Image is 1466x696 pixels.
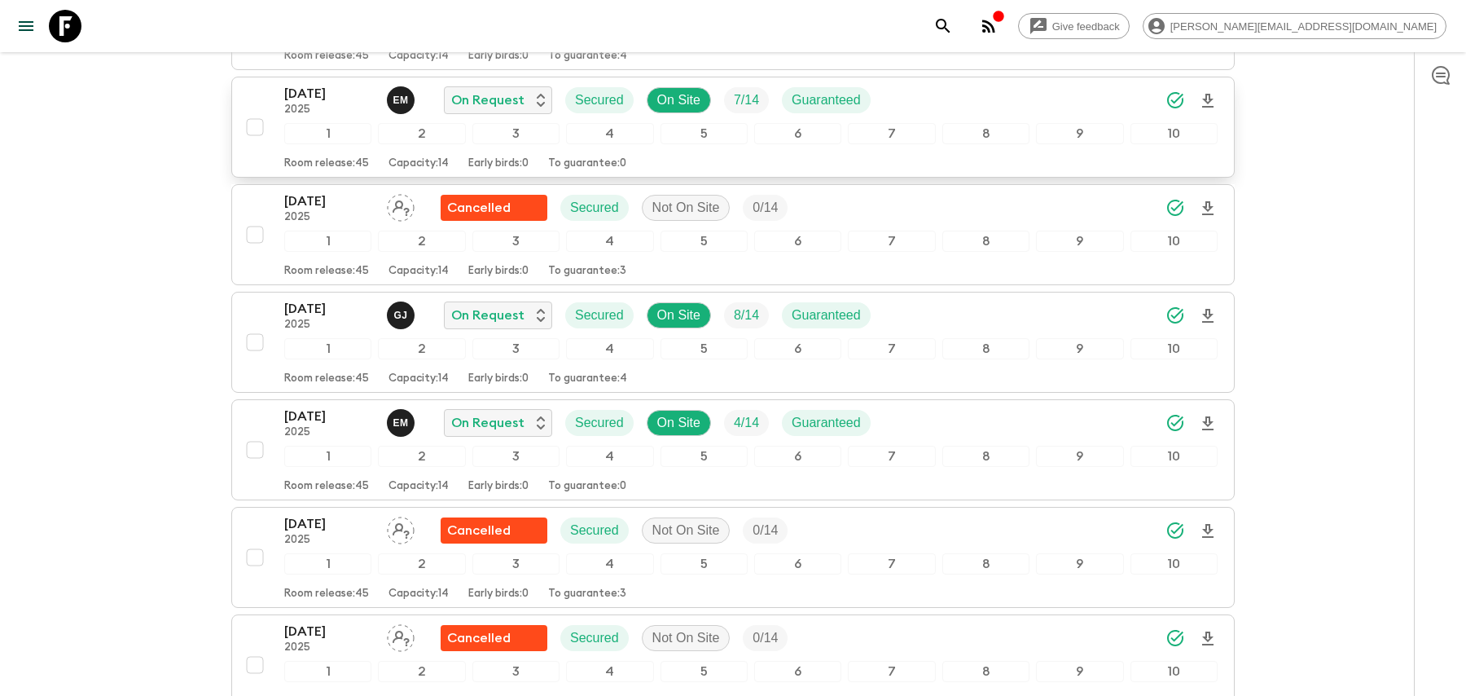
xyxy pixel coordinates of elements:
svg: Synced Successfully [1165,521,1185,540]
div: Not On Site [642,195,731,221]
div: 1 [284,553,371,575]
p: On Site [657,90,700,110]
div: Not On Site [642,518,731,544]
p: Cancelled [447,198,511,218]
svg: Download Onboarding [1198,306,1218,326]
p: Early birds: 0 [468,50,529,63]
div: 3 [472,231,560,252]
p: Secured [575,306,624,325]
p: Secured [575,90,624,110]
div: Trip Fill [724,87,769,113]
p: Not On Site [652,628,720,648]
svg: Synced Successfully [1165,198,1185,218]
div: 3 [472,338,560,359]
div: On Site [647,410,711,436]
div: 8 [942,123,1029,144]
p: On Request [451,90,525,110]
p: On Request [451,413,525,433]
div: Not On Site [642,625,731,651]
svg: Synced Successfully [1165,413,1185,433]
p: Early birds: 0 [468,265,529,278]
p: Room release: 45 [284,50,369,63]
div: 2 [378,123,465,144]
p: 0 / 14 [753,521,778,540]
p: To guarantee: 4 [548,372,627,385]
svg: Download Onboarding [1198,199,1218,218]
div: 7 [848,446,935,467]
p: Guaranteed [792,306,861,325]
div: Flash Pack cancellation [441,518,547,544]
div: 7 [848,231,935,252]
p: E M [393,416,408,429]
div: 2 [378,553,465,575]
div: Secured [560,625,629,651]
div: 4 [566,338,653,359]
div: 6 [754,231,841,252]
p: Capacity: 14 [388,588,449,601]
svg: Synced Successfully [1165,628,1185,648]
p: Capacity: 14 [388,372,449,385]
button: GJ [387,302,418,329]
p: Not On Site [652,521,720,540]
div: 2 [378,661,465,682]
p: 7 / 14 [734,90,759,110]
span: Assign pack leader [387,199,415,212]
div: 8 [942,661,1029,682]
p: Cancelled [447,521,511,540]
div: Trip Fill [743,518,788,544]
p: Capacity: 14 [388,480,449,493]
p: Room release: 45 [284,480,369,493]
p: 2025 [284,104,374,117]
p: Secured [570,198,619,218]
div: 5 [661,123,748,144]
p: On Request [451,306,525,325]
div: 5 [661,231,748,252]
p: 0 / 14 [753,198,778,218]
div: 1 [284,446,371,467]
div: 6 [754,553,841,575]
p: Capacity: 14 [388,50,449,63]
div: 3 [472,553,560,575]
div: 1 [284,338,371,359]
button: [DATE]2025Emanuel MunisiOn RequestSecuredOn SiteTrip FillGuaranteed12345678910Room release:45Capa... [231,399,1235,500]
div: Secured [565,410,634,436]
div: 3 [472,446,560,467]
div: 1 [284,661,371,682]
p: Capacity: 14 [388,265,449,278]
p: Early birds: 0 [468,157,529,170]
div: 3 [472,123,560,144]
p: Not On Site [652,198,720,218]
svg: Download Onboarding [1198,629,1218,649]
div: 5 [661,661,748,682]
div: On Site [647,302,711,328]
button: [DATE]2025Assign pack leaderFlash Pack cancellationSecuredNot On SiteTrip Fill12345678910Room rel... [231,507,1235,608]
div: 2 [378,338,465,359]
div: 6 [754,661,841,682]
div: Flash Pack cancellation [441,625,547,651]
p: 4 / 14 [734,413,759,433]
div: 10 [1130,338,1218,359]
p: [DATE] [284,84,374,104]
div: Trip Fill [724,302,769,328]
div: 9 [1036,553,1123,575]
div: 6 [754,123,841,144]
svg: Synced Successfully [1165,306,1185,325]
p: Room release: 45 [284,588,369,601]
svg: Download Onboarding [1198,522,1218,541]
div: 9 [1036,446,1123,467]
p: 2025 [284,211,374,224]
p: Cancelled [447,628,511,648]
div: 7 [848,553,935,575]
p: G J [393,309,407,322]
div: 4 [566,661,653,682]
div: 10 [1130,661,1218,682]
span: Assign pack leader [387,522,415,535]
svg: Download Onboarding [1198,414,1218,434]
p: Early birds: 0 [468,372,529,385]
svg: Synced Successfully [1165,90,1185,110]
div: [PERSON_NAME][EMAIL_ADDRESS][DOMAIN_NAME] [1143,13,1446,39]
button: EM [387,409,418,437]
div: Secured [560,195,629,221]
p: On Site [657,413,700,433]
p: To guarantee: 0 [548,157,626,170]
